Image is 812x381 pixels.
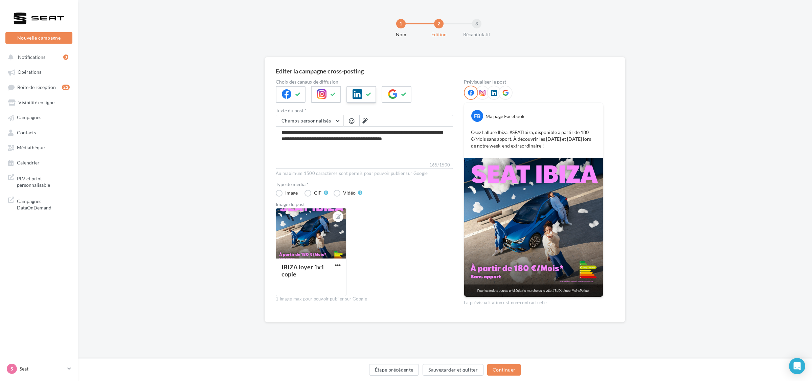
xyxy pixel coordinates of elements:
label: Type de média * [276,182,453,187]
span: PLV et print personnalisable [17,174,70,188]
a: Boîte de réception22 [4,81,74,93]
div: 1 [396,19,406,28]
div: 2 [434,19,444,28]
div: Nom [379,31,423,38]
div: Ma page Facebook [486,113,524,120]
div: La prévisualisation est non-contractuelle [464,297,603,306]
span: Notifications [18,54,45,60]
span: Campagnes [17,115,41,120]
div: 3 [63,54,68,60]
div: Au maximum 1500 caractères sont permis pour pouvoir publier sur Google [276,171,453,177]
button: Nouvelle campagne [5,32,72,44]
div: 22 [62,85,70,90]
div: FB [471,110,483,122]
span: Champs personnalisés [281,118,331,124]
span: Médiathèque [17,145,45,151]
span: S [10,365,13,372]
a: Campagnes [4,111,74,123]
p: Osez l’allure Ibiza. #SEATIbiza, disponible à partir de 180 €/Mois sans apport. À découvrir les [... [471,129,596,149]
button: Notifications 3 [4,51,71,63]
span: Visibilité en ligne [18,99,54,105]
span: Calendrier [17,160,40,165]
a: PLV et print personnalisable [4,171,74,191]
span: Opérations [18,69,41,75]
span: Campagnes DataOnDemand [17,197,70,211]
div: 3 [472,19,481,28]
div: Récapitulatif [455,31,498,38]
div: Vidéo [343,190,356,195]
div: 1 image max pour pouvoir publier sur Google [276,296,453,302]
a: Opérations [4,66,74,78]
button: Sauvegarder et quitter [423,364,483,376]
span: Contacts [17,130,36,135]
span: Boîte de réception [17,84,56,90]
a: Visibilité en ligne [4,96,74,108]
label: 165/1500 [276,161,453,169]
div: IBIZA loyer 1x1 copie [281,263,324,278]
label: Texte du post * [276,108,453,113]
a: Contacts [4,126,74,138]
a: Calendrier [4,156,74,169]
a: Médiathèque [4,141,74,153]
a: Campagnes DataOnDemand [4,194,74,214]
button: Étape précédente [369,364,419,376]
button: Continuer [487,364,521,376]
div: Edition [417,31,460,38]
div: Image [285,190,298,195]
div: GIF [314,190,321,195]
label: Choix des canaux de diffusion [276,80,453,84]
button: Champs personnalisés [276,115,343,127]
div: Image du post [276,202,453,207]
a: S Seat [5,362,72,375]
div: Open Intercom Messenger [789,358,805,374]
p: Seat [20,365,65,372]
div: Editer la campagne cross-posting [276,68,364,74]
div: Prévisualiser le post [464,80,603,84]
